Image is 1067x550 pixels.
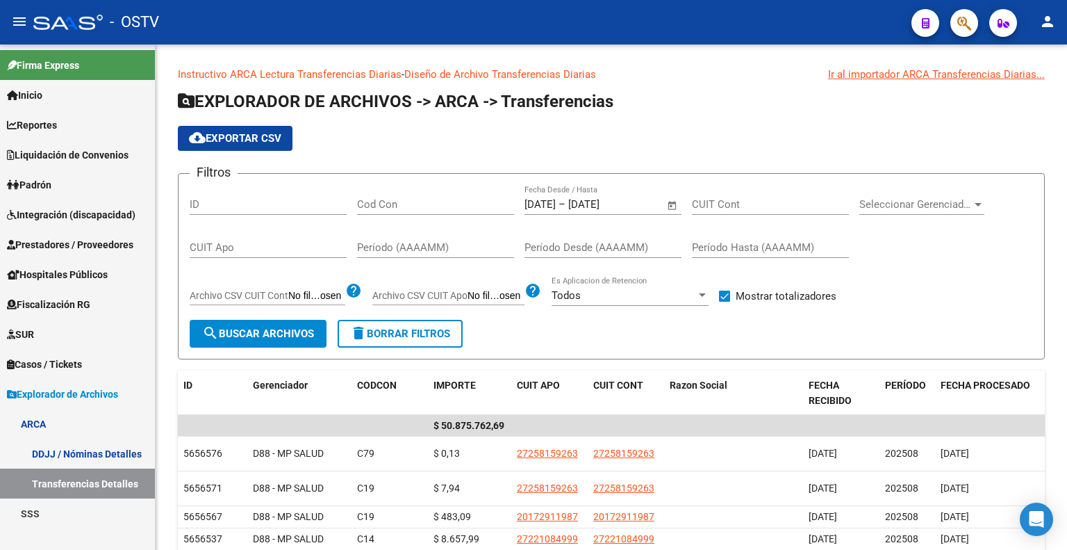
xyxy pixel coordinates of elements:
[941,533,969,544] span: [DATE]
[7,58,79,73] span: Firma Express
[524,282,541,299] mat-icon: help
[517,380,560,391] span: CUIT APO
[110,7,159,38] span: - OSTV
[253,380,308,391] span: Gerenciador
[357,533,374,544] span: C14
[588,371,664,416] datatable-header-cell: CUIT CONT
[178,92,613,111] span: EXPLORADOR DE ARCHIVOS -> ARCA -> Transferencias
[7,207,135,223] span: Integración (discapacidad)
[183,511,222,522] span: 5656567
[357,511,374,522] span: C19
[879,371,935,416] datatable-header-cell: PERÍODO
[178,371,247,416] datatable-header-cell: ID
[736,288,836,305] span: Mostrar totalizadores
[7,267,108,282] span: Hospitales Públicos
[517,448,578,459] span: 27258159263
[345,282,362,299] mat-icon: help
[665,197,681,213] button: Open calendar
[338,320,463,348] button: Borrar Filtros
[433,380,476,391] span: IMPORTE
[7,387,118,402] span: Explorador de Archivos
[253,483,324,494] span: D88 - MP SALUD
[670,380,727,391] span: Razon Social
[511,371,588,416] datatable-header-cell: CUIT APO
[517,483,578,494] span: 27258159263
[803,371,879,416] datatable-header-cell: FECHA RECIBIDO
[7,147,129,163] span: Liquidación de Convenios
[11,13,28,30] mat-icon: menu
[809,448,837,459] span: [DATE]
[178,68,402,81] a: Instructivo ARCA Lectura Transferencias Diarias
[7,297,90,312] span: Fiscalización RG
[178,67,1045,82] p: -
[183,533,222,544] span: 5656537
[941,380,1030,391] span: FECHA PROCESADO
[7,118,57,133] span: Reportes
[941,483,969,494] span: [DATE]
[524,198,556,211] input: Fecha inicio
[190,290,288,301] span: Archivo CSV CUIT Cont
[1039,13,1056,30] mat-icon: person
[809,511,837,522] span: [DATE]
[941,448,969,459] span: [DATE]
[809,380,852,407] span: FECHA RECIBIDO
[183,380,192,391] span: ID
[7,237,133,252] span: Prestadores / Proveedores
[357,380,397,391] span: CODCON
[7,357,82,372] span: Casos / Tickets
[190,320,326,348] button: Buscar Archivos
[809,483,837,494] span: [DATE]
[885,483,918,494] span: 202508
[828,67,1045,82] div: Ir al importador ARCA Transferencias Diarias...
[428,371,511,416] datatable-header-cell: IMPORTE
[593,448,654,459] span: 27258159263
[1020,503,1053,536] div: Open Intercom Messenger
[178,126,292,151] button: Exportar CSV
[433,511,471,522] span: $ 483,09
[433,483,460,494] span: $ 7,94
[468,290,524,302] input: Archivo CSV CUIT Apo
[7,327,34,342] span: SUR
[593,483,654,494] span: 27258159263
[517,511,578,522] span: 20172911987
[253,511,324,522] span: D88 - MP SALUD
[202,327,314,340] span: Buscar Archivos
[552,289,581,302] span: Todos
[189,132,281,145] span: Exportar CSV
[433,448,460,459] span: $ 0,13
[433,420,504,431] span: $ 50.875.762,69
[809,533,837,544] span: [DATE]
[247,371,351,416] datatable-header-cell: Gerenciador
[253,448,324,459] span: D88 - MP SALUD
[351,371,400,416] datatable-header-cell: CODCON
[559,198,565,211] span: –
[859,198,972,211] span: Seleccionar Gerenciador
[517,533,578,544] span: 27221084999
[941,511,969,522] span: [DATE]
[183,448,222,459] span: 5656576
[7,88,42,103] span: Inicio
[350,325,367,341] mat-icon: delete
[885,380,926,391] span: PERÍODO
[350,327,450,340] span: Borrar Filtros
[885,533,918,544] span: 202508
[357,448,374,459] span: C79
[183,483,222,494] span: 5656571
[202,325,219,341] mat-icon: search
[593,511,654,522] span: 20172911987
[935,371,1039,416] datatable-header-cell: FECHA PROCESADO
[433,533,479,544] span: $ 8.657,99
[253,533,324,544] span: D88 - MP SALUD
[190,163,238,182] h3: Filtros
[885,511,918,522] span: 202508
[593,380,643,391] span: CUIT CONT
[568,198,636,211] input: Fecha fin
[664,371,803,416] datatable-header-cell: Razon Social
[189,129,206,146] mat-icon: cloud_download
[885,448,918,459] span: 202508
[593,533,654,544] span: 27221084999
[7,177,51,193] span: Padrón
[372,290,468,301] span: Archivo CSV CUIT Apo
[404,68,596,81] a: Diseño de Archivo Transferencias Diarias
[357,483,374,494] span: C19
